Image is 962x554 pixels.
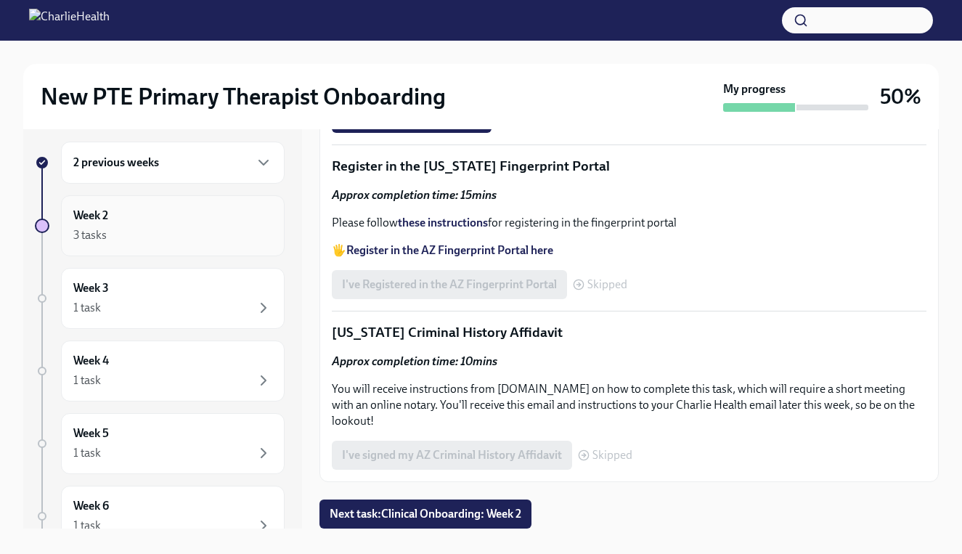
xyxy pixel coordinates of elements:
h6: Week 2 [73,208,108,224]
strong: Approx completion time: 10mins [332,354,497,368]
strong: Approx completion time: 15mins [332,188,497,202]
span: Skipped [592,449,632,461]
div: 1 task [73,445,101,461]
img: CharlieHealth [29,9,110,32]
a: these instructions [398,216,488,229]
div: 2 previous weeks [61,142,285,184]
p: Please follow for registering in the fingerprint portal [332,215,926,231]
a: Week 61 task [35,486,285,547]
div: 1 task [73,518,101,534]
h6: Week 4 [73,353,109,369]
p: You will receive instructions from [DOMAIN_NAME] on how to complete this task, which will require... [332,381,926,429]
a: Week 41 task [35,341,285,402]
p: [US_STATE] Criminal History Affidavit [332,323,926,342]
h6: Week 6 [73,498,109,514]
p: 🖐️ [332,243,926,258]
h6: 2 previous weeks [73,155,159,171]
a: Register in the AZ Fingerprint Portal here [346,243,553,257]
span: Next task : Clinical Onboarding: Week 2 [330,507,521,521]
a: Week 23 tasks [35,195,285,256]
h6: Week 3 [73,280,109,296]
div: 3 tasks [73,227,107,243]
h6: Week 5 [73,425,109,441]
div: 1 task [73,372,101,388]
div: 1 task [73,300,101,316]
span: Skipped [587,279,627,290]
h2: New PTE Primary Therapist Onboarding [41,82,446,111]
a: Week 31 task [35,268,285,329]
p: Register in the [US_STATE] Fingerprint Portal [332,157,926,176]
a: Week 51 task [35,413,285,474]
strong: My progress [723,81,786,97]
button: Next task:Clinical Onboarding: Week 2 [319,500,531,529]
h3: 50% [880,83,921,110]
